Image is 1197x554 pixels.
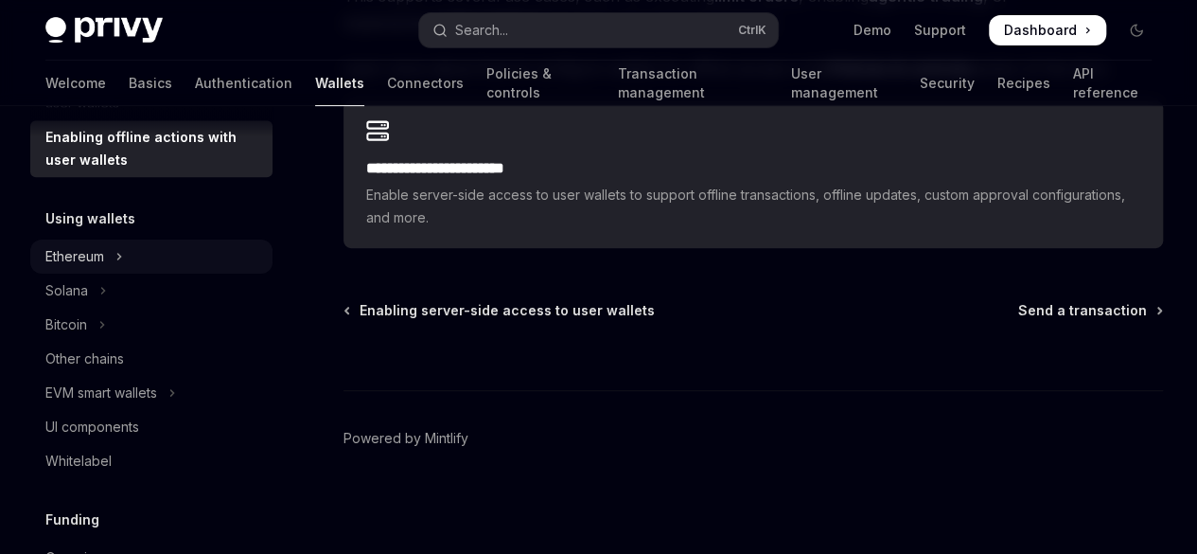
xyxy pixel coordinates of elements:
span: Enabling server-side access to user wallets [360,301,655,320]
a: Demo [854,21,891,40]
button: Toggle dark mode [1121,15,1152,45]
a: Basics [129,61,172,106]
a: Wallets [315,61,364,106]
div: Search... [455,19,508,42]
h5: Using wallets [45,207,135,230]
a: Transaction management [618,61,768,106]
span: Send a transaction [1018,301,1147,320]
a: Support [914,21,966,40]
div: Bitcoin [45,313,87,336]
a: Enabling offline actions with user wallets [30,120,273,177]
a: API reference [1072,61,1152,106]
div: UI components [45,416,139,438]
a: Welcome [45,61,106,106]
a: Whitelabel [30,444,273,478]
a: Connectors [387,61,464,106]
div: Ethereum [45,245,104,268]
a: User management [790,61,897,106]
div: Enabling offline actions with user wallets [45,126,261,171]
button: Toggle Bitcoin section [30,308,273,342]
a: UI components [30,410,273,444]
button: Open search [419,13,778,47]
button: Toggle EVM smart wallets section [30,376,273,410]
a: Security [920,61,974,106]
span: Dashboard [1004,21,1077,40]
h5: Funding [45,509,99,531]
a: Dashboard [989,15,1106,45]
span: Enable server-side access to user wallets to support offline transactions, offline updates, custo... [366,184,1140,229]
a: **** **** **** **** ****Enable server-side access to user wallets to support offline transactions... [343,100,1163,248]
span: Ctrl K [738,23,766,38]
button: Toggle Ethereum section [30,240,273,274]
a: Send a transaction [1018,301,1161,320]
div: Solana [45,279,88,302]
div: Whitelabel [45,450,112,473]
a: Other chains [30,342,273,376]
a: Powered by Mintlify [343,429,468,448]
div: EVM smart wallets [45,382,157,404]
a: Enabling server-side access to user wallets [345,301,655,320]
a: Authentication [195,61,292,106]
img: dark logo [45,17,163,44]
a: Policies & controls [486,61,595,106]
div: Other chains [45,348,124,370]
button: Toggle Solana section [30,274,273,308]
a: Recipes [996,61,1049,106]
